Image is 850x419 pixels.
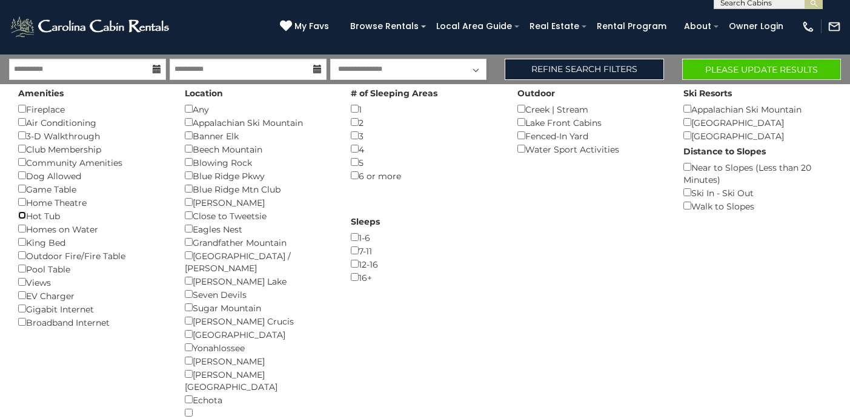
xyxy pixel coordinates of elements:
button: Please Update Results [682,59,841,80]
div: Home Theatre [18,196,167,209]
div: 7-11 [351,244,499,257]
div: 1-6 [351,231,499,244]
div: [PERSON_NAME] Crucis [185,314,333,328]
div: King Bed [18,236,167,249]
div: Sugar Mountain [185,301,333,314]
div: Appalachian Ski Mountain [185,116,333,129]
div: Banner Elk [185,129,333,142]
div: 2 [351,116,499,129]
div: Ski In - Ski Out [683,186,832,199]
div: 6 or more [351,169,499,182]
div: Air Conditioning [18,116,167,129]
div: [GEOGRAPHIC_DATA] [185,328,333,341]
div: Club Membership [18,142,167,156]
div: Beech Mountain [185,142,333,156]
a: Real Estate [523,17,585,36]
div: Gigabit Internet [18,302,167,315]
div: Views [18,275,167,289]
div: Walk to Slopes [683,199,832,213]
div: 3 [351,129,499,142]
div: 16+ [351,271,499,284]
img: White-1-2.png [9,15,173,39]
div: Fenced-In Yard [517,129,666,142]
div: Eagles Nest [185,222,333,236]
label: Distance to Slopes [683,145,766,157]
div: Lake Front Cabins [517,116,666,129]
a: My Favs [280,20,332,33]
img: phone-regular-white.png [802,20,815,33]
div: Blowing Rock [185,156,333,169]
label: Ski Resorts [683,87,732,99]
div: Fireplace [18,102,167,116]
a: Owner Login [723,17,789,36]
div: Yonahlossee [185,341,333,354]
a: Rental Program [591,17,672,36]
div: 12-16 [351,257,499,271]
div: Blue Ridge Pkwy [185,169,333,182]
div: [PERSON_NAME][GEOGRAPHIC_DATA] [185,368,333,393]
div: [PERSON_NAME] [185,354,333,368]
div: Any [185,102,333,116]
label: Amenities [18,87,64,99]
a: Refine Search Filters [505,59,663,80]
div: EV Charger [18,289,167,302]
img: mail-regular-white.png [828,20,841,33]
div: Close to Tweetsie [185,209,333,222]
div: [PERSON_NAME] [185,196,333,209]
label: # of Sleeping Areas [351,87,437,99]
label: Outdoor [517,87,555,99]
div: 1 [351,102,499,116]
div: Outdoor Fire/Fire Table [18,249,167,262]
label: Location [185,87,223,99]
div: Blue Ridge Mtn Club [185,182,333,196]
div: Grandfather Mountain [185,236,333,249]
div: Creek | Stream [517,102,666,116]
div: Homes on Water [18,222,167,236]
div: [GEOGRAPHIC_DATA] / [PERSON_NAME] [185,249,333,274]
div: Echota [185,393,333,406]
label: Sleeps [351,216,380,228]
div: Near to Slopes (Less than 20 Minutes) [683,160,832,186]
div: Appalachian Ski Mountain [683,102,832,116]
div: Hot Tub [18,209,167,222]
div: [PERSON_NAME] Lake [185,274,333,288]
div: Pool Table [18,262,167,275]
div: Broadband Internet [18,315,167,329]
div: 3-D Walkthrough [18,129,167,142]
div: [GEOGRAPHIC_DATA] [683,116,832,129]
a: Local Area Guide [430,17,518,36]
div: Seven Devils [185,288,333,301]
div: Water Sport Activities [517,142,666,156]
div: 5 [351,156,499,169]
div: Community Amenities [18,156,167,169]
div: Dog Allowed [18,169,167,182]
div: Game Table [18,182,167,196]
span: My Favs [294,20,329,33]
a: Browse Rentals [344,17,425,36]
div: [GEOGRAPHIC_DATA] [683,129,832,142]
a: About [678,17,717,36]
div: 4 [351,142,499,156]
